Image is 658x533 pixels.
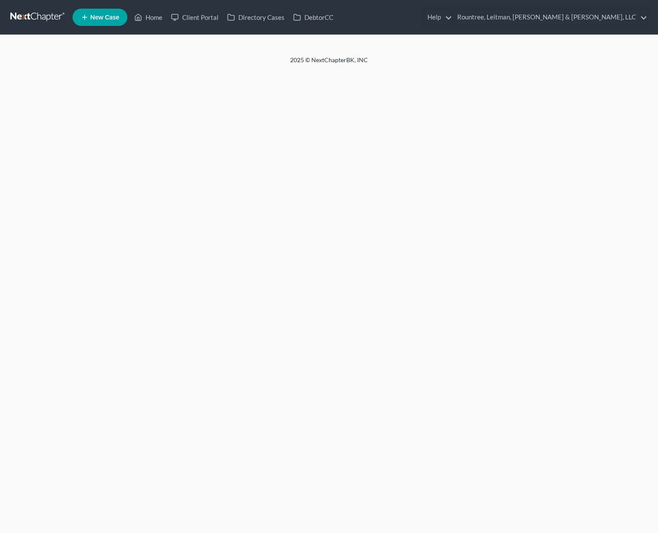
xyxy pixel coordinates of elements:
a: DebtorCC [289,10,338,25]
a: Rountree, Leitman, [PERSON_NAME] & [PERSON_NAME], LLC [453,10,647,25]
a: Client Portal [167,10,223,25]
a: Home [130,10,167,25]
new-legal-case-button: New Case [73,9,127,26]
a: Help [423,10,452,25]
a: Directory Cases [223,10,289,25]
div: 2025 © NextChapterBK, INC [83,56,575,71]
